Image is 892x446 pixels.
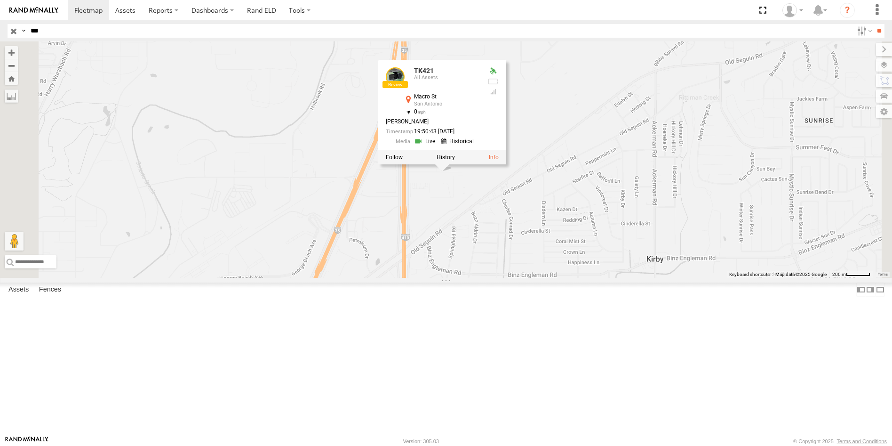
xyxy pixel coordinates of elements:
[866,283,875,296] label: Dock Summary Table to the Right
[489,154,499,161] a: View Asset Details
[487,78,499,85] div: No battery health information received from this device.
[729,271,770,278] button: Keyboard shortcuts
[832,272,846,277] span: 200 m
[829,271,873,278] button: Map Scale: 200 m per 48 pixels
[856,283,866,296] label: Dock Summary Table to the Left
[386,154,403,161] label: Realtime tracking of Asset
[34,283,66,296] label: Fences
[5,437,48,446] a: Visit our Website
[441,137,477,146] a: View Historical Media Streams
[853,24,874,38] label: Search Filter Options
[386,129,480,135] div: Date/time of location update
[20,24,27,38] label: Search Query
[386,119,480,125] div: [PERSON_NAME]
[414,94,480,100] div: Macro St
[775,272,827,277] span: Map data ©2025 Google
[878,273,888,276] a: Terms
[9,7,58,14] img: rand-logo.svg
[487,88,499,96] div: Last Event GSM Signal Strength
[414,108,426,115] span: 0
[5,72,18,85] button: Zoom Home
[437,154,455,161] label: View Asset History
[876,283,885,296] label: Hide Summary Table
[5,46,18,59] button: Zoom in
[487,68,499,75] div: Valid GPS Fix
[793,438,887,444] div: © Copyright 2025 -
[837,438,887,444] a: Terms and Conditions
[414,75,480,81] div: All Assets
[5,89,18,103] label: Measure
[5,232,24,251] button: Drag Pegman onto the map to open Street View
[403,438,439,444] div: Version: 305.03
[414,137,438,146] a: View Live Media Streams
[386,68,405,87] a: View Asset Details
[414,67,434,75] a: TK421
[414,101,480,107] div: San Antonio
[840,3,855,18] i: ?
[5,59,18,72] button: Zoom out
[779,3,806,17] div: Norma Casillas
[4,283,33,296] label: Assets
[876,105,892,118] label: Map Settings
